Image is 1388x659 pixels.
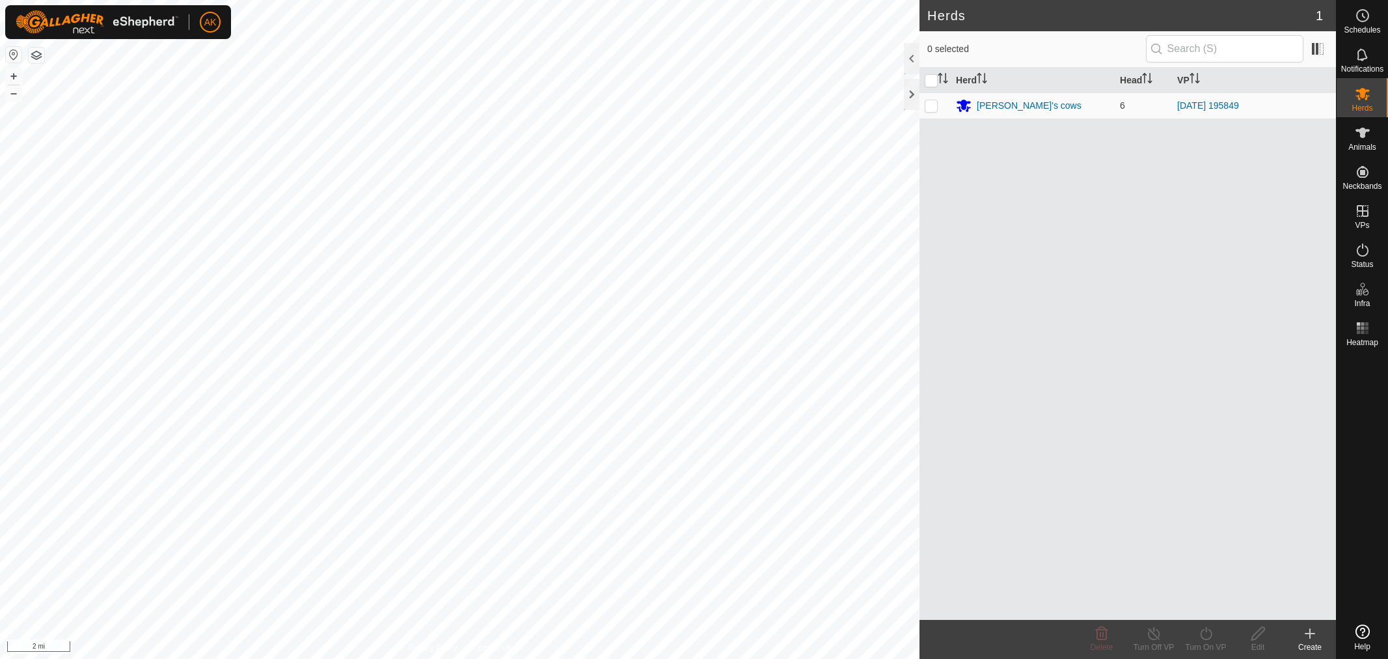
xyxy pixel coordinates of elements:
span: 0 selected [927,42,1146,56]
div: Turn Off VP [1128,641,1180,653]
span: Schedules [1344,26,1380,34]
div: Turn On VP [1180,641,1232,653]
button: + [6,68,21,84]
span: Infra [1354,300,1370,307]
th: Herd [951,68,1115,93]
a: [DATE] 195849 [1177,100,1239,111]
div: Edit [1232,641,1284,653]
button: Map Layers [29,48,44,63]
p-sorticon: Activate to sort [977,75,987,85]
div: [PERSON_NAME]'s cows [977,99,1082,113]
img: Gallagher Logo [16,10,178,34]
span: AK [204,16,217,29]
h2: Herds [927,8,1316,23]
button: Reset Map [6,47,21,63]
p-sorticon: Activate to sort [938,75,948,85]
button: – [6,85,21,101]
span: Neckbands [1342,182,1381,190]
p-sorticon: Activate to sort [1142,75,1152,85]
th: Head [1115,68,1172,93]
span: Heatmap [1346,339,1378,346]
span: Status [1351,260,1373,268]
span: Herds [1352,104,1372,112]
span: 6 [1120,100,1125,111]
span: VPs [1355,221,1369,229]
input: Search (S) [1146,35,1303,63]
span: Delete [1091,643,1113,652]
a: Contact Us [472,642,511,654]
p-sorticon: Activate to sort [1190,75,1200,85]
span: 1 [1316,6,1323,25]
div: Create [1284,641,1336,653]
span: Animals [1348,143,1376,151]
a: Help [1337,619,1388,656]
th: VP [1172,68,1336,93]
span: Help [1354,643,1370,651]
a: Privacy Policy [409,642,457,654]
span: Notifications [1341,65,1383,73]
